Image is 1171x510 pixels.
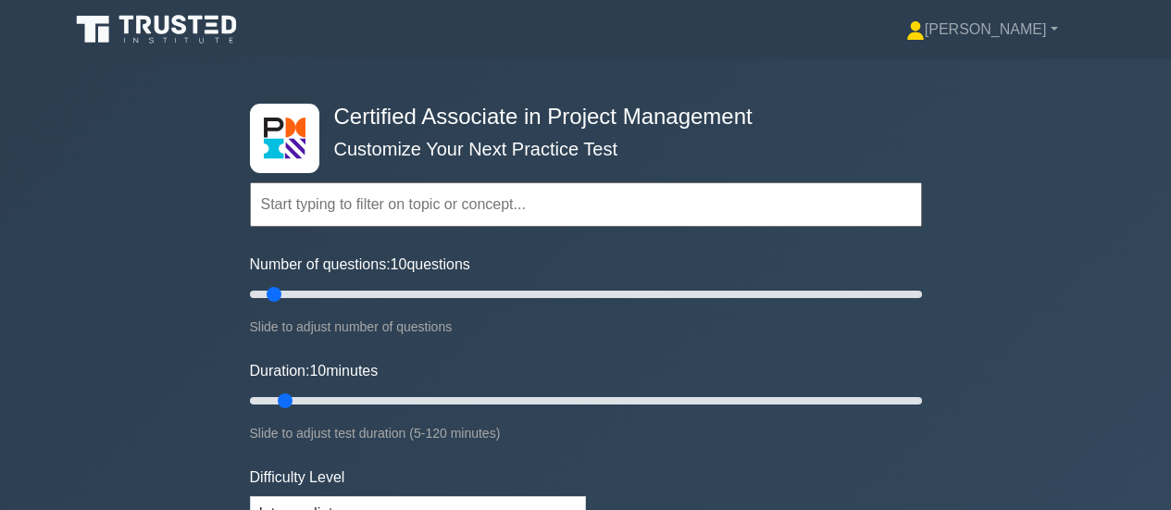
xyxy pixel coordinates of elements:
label: Duration: minutes [250,360,379,382]
label: Difficulty Level [250,466,345,489]
span: 10 [391,256,407,272]
h4: Certified Associate in Project Management [327,104,831,131]
input: Start typing to filter on topic or concept... [250,182,922,227]
span: 10 [309,363,326,379]
label: Number of questions: questions [250,254,470,276]
a: [PERSON_NAME] [862,11,1102,48]
div: Slide to adjust test duration (5-120 minutes) [250,422,922,444]
div: Slide to adjust number of questions [250,316,922,338]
